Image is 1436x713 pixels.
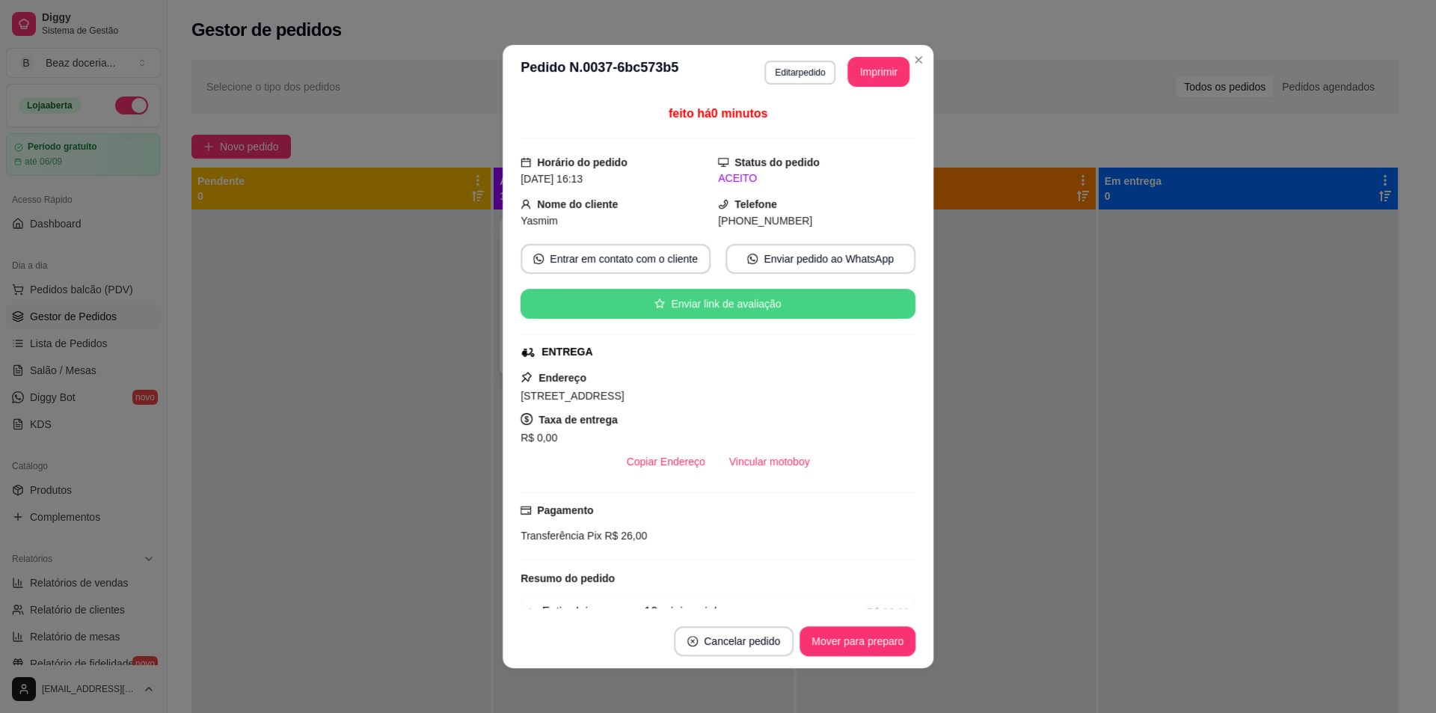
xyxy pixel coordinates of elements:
[538,372,586,384] strong: Endereço
[601,530,647,542] span: R$ 26,00
[521,199,531,209] span: user
[718,199,728,209] span: phone
[718,171,915,186] div: ACEITO
[521,432,557,444] span: R$ 0,00
[747,254,758,264] span: whats-app
[717,447,822,477] button: Vincular motoboy
[527,603,866,621] div: Fatia dois amores+10 mini coxinha
[847,57,909,87] button: Imprimir
[541,344,592,360] div: ENTREGA
[906,48,930,72] button: Close
[669,107,767,120] span: feito há 0 minutos
[521,215,558,227] span: Yasmim
[537,156,628,168] strong: Horário do pedido
[527,606,539,618] strong: 1 x
[521,244,711,274] button: whats-appEntrar em contato com o cliente
[734,156,820,168] strong: Status do pedido
[521,572,615,584] strong: Resumo do pedido
[537,504,593,516] strong: Pagamento
[687,636,698,646] span: close-circle
[718,157,728,168] span: desktop
[725,244,915,274] button: whats-appEnviar pedido ao WhatsApp
[533,254,544,264] span: whats-app
[521,505,531,515] span: credit-card
[521,413,533,425] span: dollar
[654,299,665,309] span: star
[537,198,618,210] strong: Nome do cliente
[734,198,777,210] strong: Telefone
[521,157,531,168] span: calendar
[521,530,601,542] span: Transferência Pix
[521,390,625,402] span: [STREET_ADDRESS]
[718,215,812,227] span: [PHONE_NUMBER]
[800,626,915,656] button: Mover para preparo
[521,57,678,87] h3: Pedido N. 0037-6bc573b5
[521,173,583,185] span: [DATE] 16:13
[614,447,717,477] button: Copiar Endereço
[764,61,835,85] button: Editarpedido
[674,626,794,656] button: close-circleCancelar pedido
[866,606,909,618] strong: R$ 20,00
[521,289,915,319] button: starEnviar link de avaliação
[521,371,533,383] span: pushpin
[538,414,618,426] strong: Taxa de entrega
